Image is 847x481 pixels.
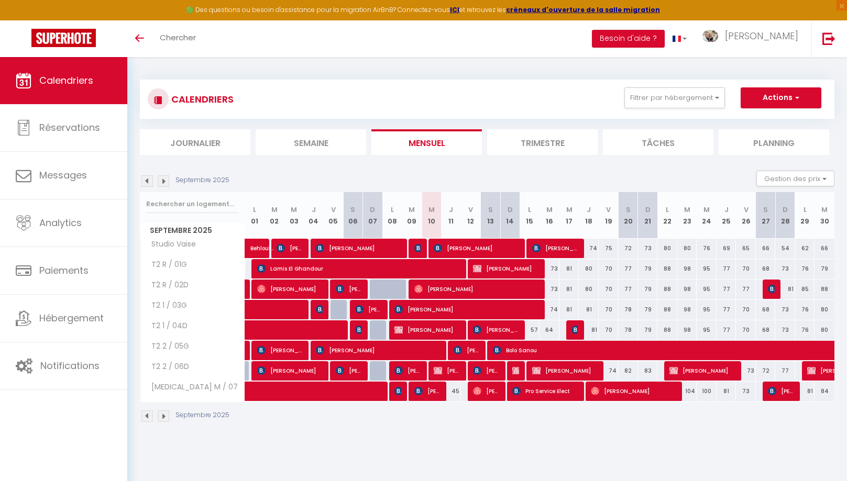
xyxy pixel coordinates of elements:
div: 80 [677,239,697,258]
abbr: M [566,205,573,215]
div: 76 [795,300,815,319]
span: [MEDICAL_DATA] M / 07 [142,382,240,393]
div: 68 [756,320,776,340]
p: Septembre 2025 [175,175,229,185]
th: 04 [304,192,324,239]
img: Super Booking [31,29,96,47]
span: [PERSON_NAME] [768,381,795,401]
th: 29 [795,192,815,239]
div: 80 [579,259,599,278]
th: 22 [657,192,677,239]
th: 03 [284,192,304,239]
button: Filtrer par hébergement [624,87,725,108]
th: 05 [324,192,344,239]
div: 79 [638,320,658,340]
div: 88 [657,300,677,319]
span: [PERSON_NAME] [355,299,382,319]
abbr: L [253,205,256,215]
abbr: S [626,205,631,215]
abbr: J [587,205,591,215]
div: 66 [815,239,834,258]
abbr: V [468,205,473,215]
div: 95 [697,279,717,299]
div: 81 [775,279,795,299]
div: 81 [559,300,579,319]
abbr: M [684,205,690,215]
div: 73 [775,300,795,319]
abbr: L [528,205,531,215]
abbr: D [508,205,513,215]
div: 88 [815,279,834,299]
div: 79 [815,259,834,278]
th: 26 [736,192,756,239]
div: 81 [795,382,815,401]
abbr: D [370,205,375,215]
abbr: L [391,205,394,215]
div: 73 [540,259,559,278]
span: Studio Vaise [142,239,199,250]
th: 28 [775,192,795,239]
div: 79 [638,279,658,299]
div: 98 [677,300,697,319]
div: 73 [638,239,658,258]
div: 81 [579,300,599,319]
div: 78 [618,320,638,340]
a: créneaux d'ouverture de la salle migration [506,5,660,14]
span: [PERSON_NAME] [355,320,362,340]
span: Septembre 2025 [140,223,245,238]
span: [PERSON_NAME] [414,238,421,258]
div: 104 [677,382,697,401]
li: Planning [719,129,829,155]
p: Septembre 2025 [175,410,229,420]
div: 73 [540,279,559,299]
div: 78 [618,300,638,319]
span: T2 2 / 06D [142,361,192,373]
th: 02 [265,192,284,239]
span: [PERSON_NAME] [434,238,520,258]
div: 73 [736,382,756,401]
div: 77 [717,279,736,299]
span: [PERSON_NAME] [316,340,442,360]
div: 84 [815,382,834,401]
abbr: M [703,205,710,215]
h3: CALENDRIERS [169,87,234,111]
span: [PERSON_NAME] [394,320,461,340]
span: [PERSON_NAME] [277,238,303,258]
li: Trimestre [487,129,598,155]
th: 21 [638,192,658,239]
th: 10 [422,192,442,239]
span: [PERSON_NAME] [336,279,362,299]
span: [PERSON_NAME] [473,361,500,381]
span: [PERSON_NAME] [473,259,540,278]
div: 76 [795,259,815,278]
div: 88 [657,279,677,299]
div: 95 [697,259,717,278]
div: 79 [638,300,658,319]
div: 75 [599,239,619,258]
div: 77 [717,300,736,319]
div: 98 [677,259,697,278]
div: 72 [618,239,638,258]
span: [PERSON_NAME] [454,340,480,360]
div: 74 [599,361,619,381]
abbr: V [331,205,336,215]
span: Calendriers [39,74,93,87]
span: Messages [39,169,87,182]
th: 08 [382,192,402,239]
span: [PERSON_NAME] [257,279,324,299]
div: 95 [697,320,717,340]
abbr: J [312,205,316,215]
span: Chercher [160,32,196,43]
span: Notifications [40,359,100,372]
span: [PERSON_NAME] [394,361,421,381]
abbr: S [763,205,768,215]
span: Lamis El Ghandour [257,259,463,278]
div: 70 [599,279,619,299]
span: [PERSON_NAME] [532,238,579,258]
div: 70 [736,300,756,319]
div: 65 [736,239,756,258]
abbr: M [428,205,435,215]
div: 95 [697,300,717,319]
th: 17 [559,192,579,239]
